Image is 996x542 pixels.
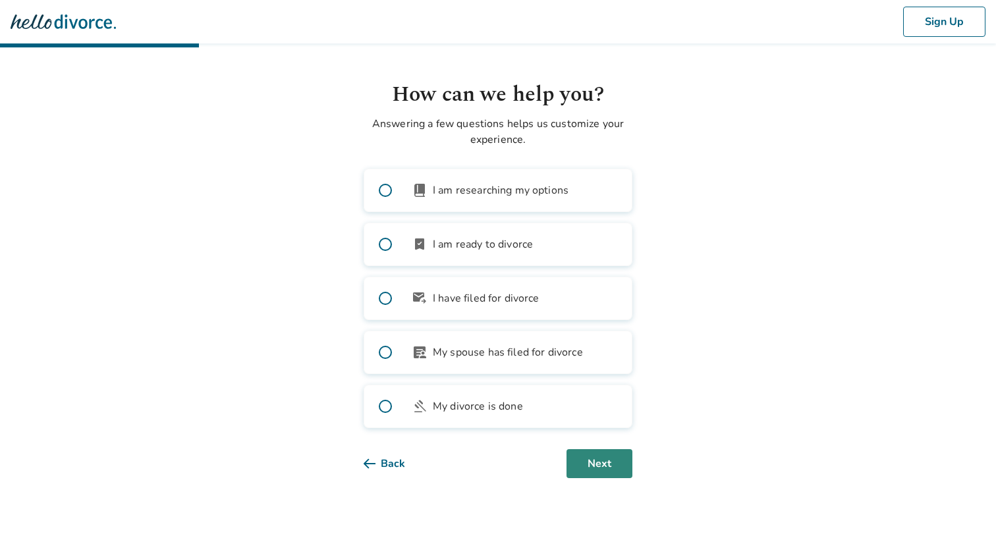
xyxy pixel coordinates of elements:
[364,79,632,111] h1: How can we help you?
[433,182,568,198] span: I am researching my options
[433,398,523,414] span: My divorce is done
[412,398,428,414] span: gavel
[412,236,428,252] span: bookmark_check
[433,236,533,252] span: I am ready to divorce
[364,116,632,148] p: Answering a few questions helps us customize your experience.
[11,9,116,35] img: Hello Divorce Logo
[412,182,428,198] span: book_2
[903,7,985,37] button: Sign Up
[364,449,426,478] button: Back
[412,290,428,306] span: outgoing_mail
[567,449,632,478] button: Next
[433,344,583,360] span: My spouse has filed for divorce
[412,344,428,360] span: article_person
[433,290,539,306] span: I have filed for divorce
